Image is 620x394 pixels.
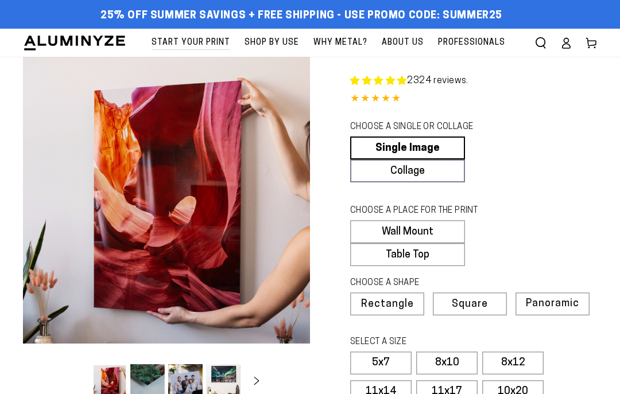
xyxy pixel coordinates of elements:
[382,36,424,50] span: About Us
[350,220,465,243] label: Wall Mount
[350,91,597,108] div: 4.85 out of 5.0 stars
[432,29,511,57] a: Professionals
[146,29,236,57] a: Start Your Print
[376,29,429,57] a: About Us
[100,10,502,22] span: 25% off Summer Savings + Free Shipping - Use Promo Code: SUMMER25
[152,36,230,50] span: Start Your Print
[350,243,465,266] label: Table Top
[350,136,465,159] a: Single Image
[526,298,579,309] span: Panoramic
[23,34,126,52] img: Aluminyze
[308,29,373,57] a: Why Metal?
[482,352,544,375] label: 8x12
[361,299,414,310] span: Rectangle
[350,352,412,375] label: 5x7
[528,30,553,56] summary: Search our site
[313,36,367,50] span: Why Metal?
[452,299,488,310] span: Square
[350,159,465,182] a: Collage
[239,29,305,57] a: Shop By Use
[350,277,494,290] legend: CHOOSE A SHAPE
[438,36,505,50] span: Professionals
[416,352,478,375] label: 8x10
[350,121,494,134] legend: CHOOSE A SINGLE OR COLLAGE
[350,205,494,217] legend: CHOOSE A PLACE FOR THE PRINT
[350,336,494,349] legend: SELECT A SIZE
[245,36,299,50] span: Shop By Use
